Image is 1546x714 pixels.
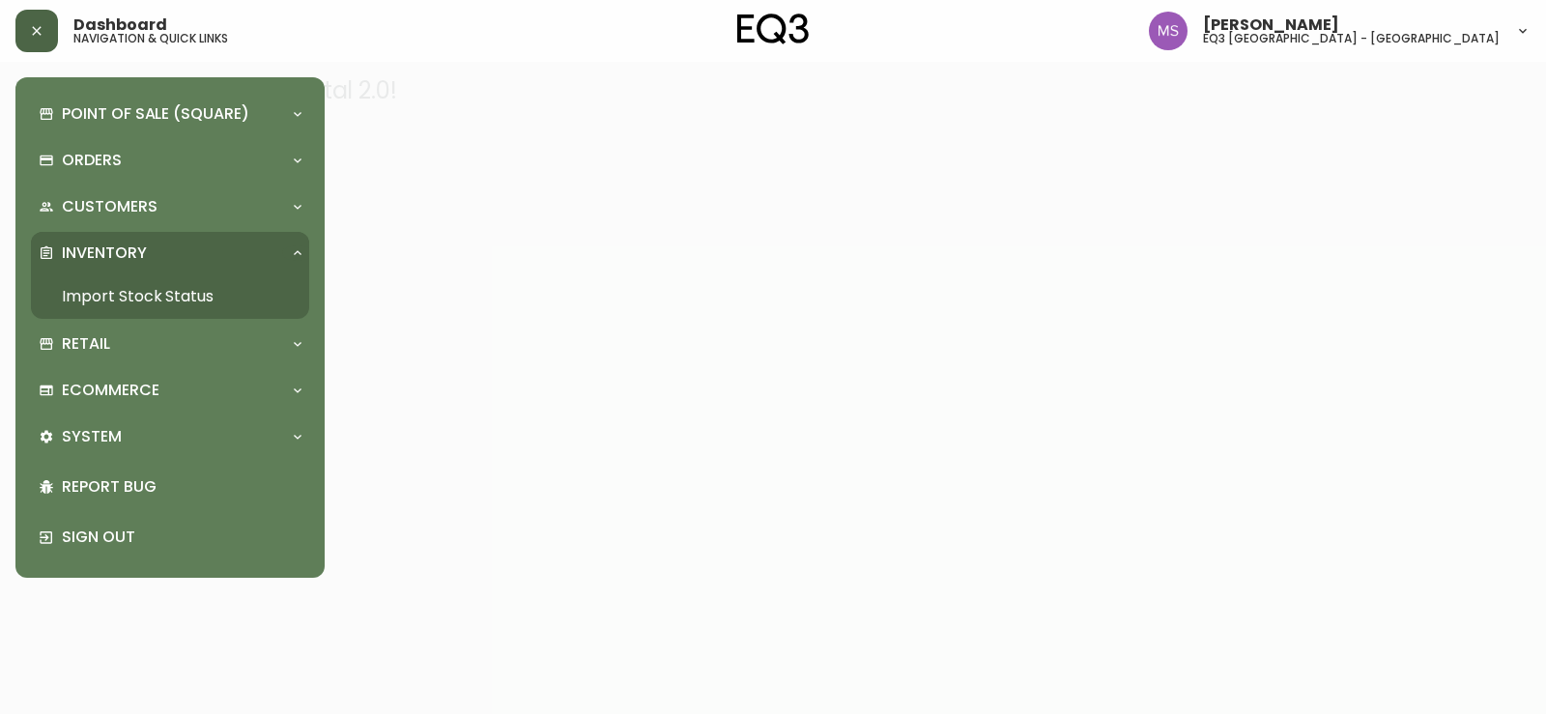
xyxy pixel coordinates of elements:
span: [PERSON_NAME] [1203,17,1339,33]
div: Inventory [31,232,309,274]
img: logo [737,14,809,44]
div: Sign Out [31,512,309,562]
p: System [62,426,122,447]
div: Retail [31,323,309,365]
p: Ecommerce [62,380,159,401]
p: Point of Sale (Square) [62,103,249,125]
h5: navigation & quick links [73,33,228,44]
div: Point of Sale (Square) [31,93,309,135]
div: Report Bug [31,462,309,512]
img: 1b6e43211f6f3cc0b0729c9049b8e7af [1149,12,1188,50]
p: Inventory [62,243,147,264]
div: Customers [31,186,309,228]
div: Ecommerce [31,369,309,412]
div: System [31,415,309,458]
p: Orders [62,150,122,171]
h5: eq3 [GEOGRAPHIC_DATA] - [GEOGRAPHIC_DATA] [1203,33,1500,44]
span: Dashboard [73,17,167,33]
p: Customers [62,196,157,217]
p: Report Bug [62,476,301,498]
p: Retail [62,333,110,355]
p: Sign Out [62,527,301,548]
a: Import Stock Status [31,274,309,319]
div: Orders [31,139,309,182]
